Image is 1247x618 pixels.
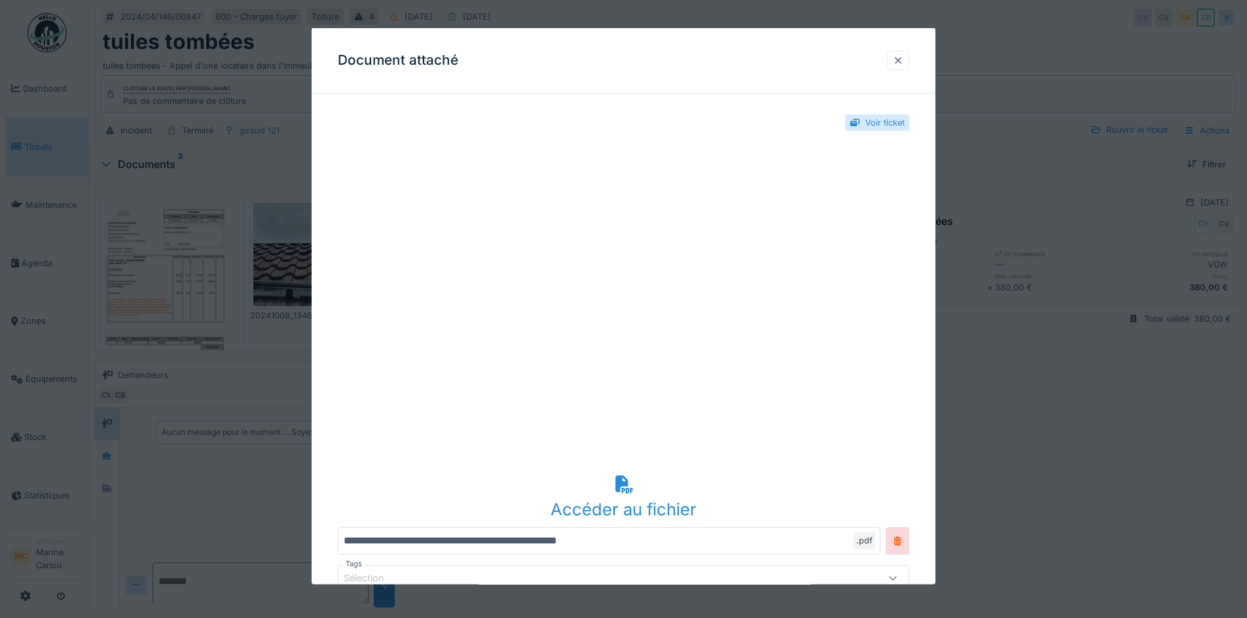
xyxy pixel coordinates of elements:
div: Accéder au fichier [338,496,909,521]
h3: Document attaché [338,52,458,69]
div: Sélection [344,571,403,585]
div: Voir ticket [865,116,905,129]
div: .pdf [854,532,875,549]
label: Tags [343,558,365,570]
